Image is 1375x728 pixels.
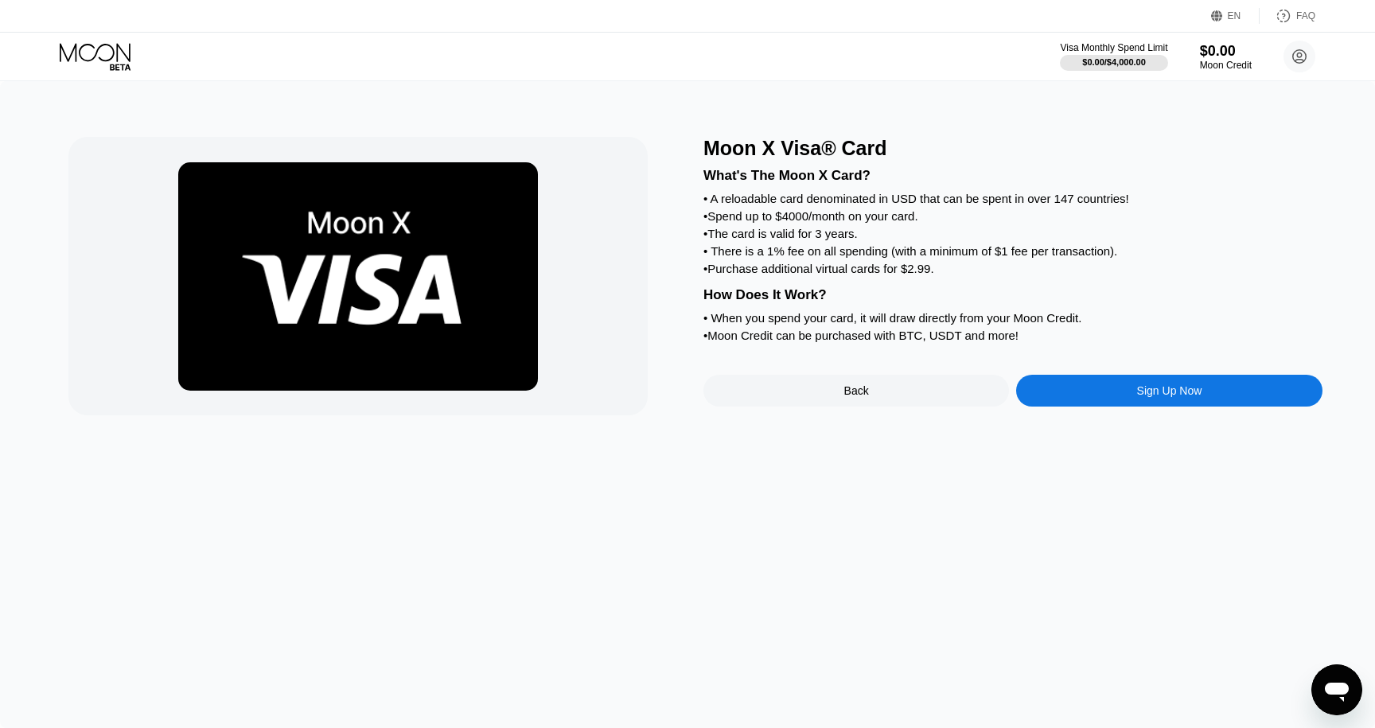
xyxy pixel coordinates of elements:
[1082,57,1146,67] div: $0.00 / $4,000.00
[703,227,1322,240] div: • The card is valid for 3 years.
[1200,60,1252,71] div: Moon Credit
[1211,8,1260,24] div: EN
[1016,375,1322,407] div: Sign Up Now
[1260,8,1315,24] div: FAQ
[703,209,1322,223] div: • Spend up to $4000/month on your card.
[1200,43,1252,71] div: $0.00Moon Credit
[703,375,1009,407] div: Back
[1137,384,1202,397] div: Sign Up Now
[703,244,1322,258] div: • There is a 1% fee on all spending (with a minimum of $1 fee per transaction).
[1060,42,1167,71] div: Visa Monthly Spend Limit$0.00/$4,000.00
[1200,43,1252,60] div: $0.00
[703,192,1322,205] div: • A reloadable card denominated in USD that can be spent in over 147 countries!
[703,329,1322,342] div: • Moon Credit can be purchased with BTC, USDT and more!
[1060,42,1167,53] div: Visa Monthly Spend Limit
[703,137,1322,160] div: Moon X Visa® Card
[703,287,1322,303] div: How Does It Work?
[844,384,869,397] div: Back
[703,311,1322,325] div: • When you spend your card, it will draw directly from your Moon Credit.
[703,168,1322,184] div: What's The Moon X Card?
[1228,10,1241,21] div: EN
[1311,664,1362,715] iframe: Button to launch messaging window
[703,262,1322,275] div: • Purchase additional virtual cards for $2.99.
[1296,10,1315,21] div: FAQ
